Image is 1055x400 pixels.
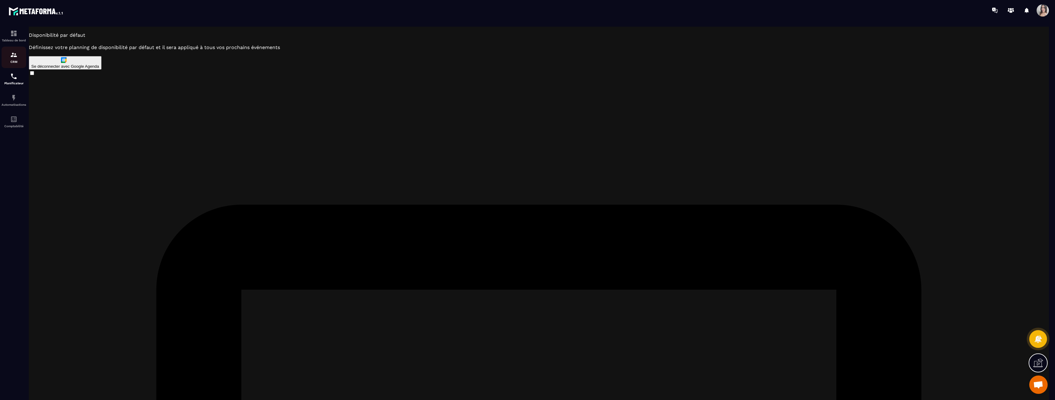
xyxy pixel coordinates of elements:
[10,73,17,80] img: scheduler
[2,39,26,42] p: Tableau de bord
[2,47,26,68] a: formationformationCRM
[2,60,26,63] p: CRM
[1029,375,1048,394] a: Ouvrir le chat
[2,103,26,106] p: Automatisations
[2,68,26,90] a: schedulerschedulerPlanificateur
[2,111,26,132] a: accountantaccountantComptabilité
[9,6,64,17] img: logo
[10,116,17,123] img: accountant
[10,30,17,37] img: formation
[10,51,17,59] img: formation
[2,124,26,128] p: Comptabilité
[2,82,26,85] p: Planificateur
[2,90,26,111] a: automationsautomationsAutomatisations
[2,25,26,47] a: formationformationTableau de bord
[10,94,17,101] img: automations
